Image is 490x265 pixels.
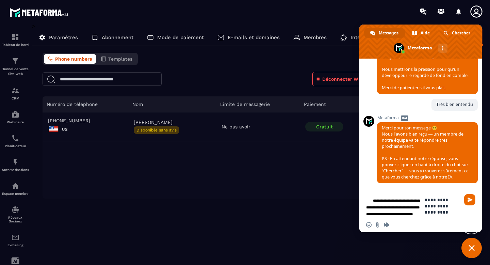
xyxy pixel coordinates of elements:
[97,54,136,64] button: Templates
[322,76,378,82] span: Déconnecter WhatsApp
[401,115,408,121] span: Bot
[436,102,473,107] span: Trés bien entendu
[2,201,29,228] a: social-networksocial-networkRéseaux Sociaux
[464,194,475,205] span: Envoyer
[382,54,469,91] span: Bonjour [PERSON_NAME], Nous mettrons la pression pour qu'un développeur le regarde de fond en com...
[102,34,133,41] p: Abonnement
[364,28,405,38] div: Messages
[312,72,382,86] button: Déconnecter WhatsApp
[32,23,483,199] div: >
[366,222,372,228] span: Insérer un emoji
[128,96,216,112] th: Nom
[437,28,477,38] div: Chercher
[461,238,482,258] div: Fermer le chat
[228,34,280,41] p: E-mails et domaines
[11,233,19,241] img: email
[43,96,128,112] th: Numéro de téléphone
[2,192,29,196] p: Espace membre
[11,110,19,119] img: automations
[2,28,29,52] a: formationformationTableau de bord
[2,43,29,47] p: Tableau de bord
[375,222,380,228] span: Envoyer un fichier
[2,228,29,252] a: emailemailE-mailing
[438,44,447,53] div: Autres canaux
[11,87,19,95] img: formation
[2,81,29,105] a: formationformationCRM
[134,126,179,134] span: Disponible sans avis
[2,243,29,247] p: E-mailing
[350,34,378,41] p: Intégration
[48,123,59,135] img: Flag
[2,120,29,124] p: Webinaire
[2,177,29,201] a: automationsautomationsEspace membre
[48,118,123,123] span: [PHONE_NUMBER]
[421,28,430,38] span: Aide
[108,56,132,62] span: Templates
[2,52,29,81] a: formationformationTunnel de vente Site web
[377,115,478,120] span: Metaforma
[62,127,68,132] span: US
[406,28,437,38] div: Aide
[2,153,29,177] a: automationsautomationsAutomatisations
[2,144,29,148] p: Planificateur
[128,112,216,141] td: [PERSON_NAME]
[2,168,29,172] p: Automatisations
[2,67,29,76] p: Tunnel de vente Site web
[157,34,204,41] p: Mode de paiement
[216,96,300,112] th: Limite de messagerie
[11,182,19,190] img: automations
[11,158,19,166] img: automations
[382,125,469,180] span: Merci pour ton message 😊 Nous l’avons bien reçu — un membre de notre équipe va te répondre très p...
[11,134,19,142] img: scheduler
[10,6,71,19] img: logo
[304,34,327,41] p: Membres
[11,57,19,65] img: formation
[384,222,389,228] span: Message audio
[2,129,29,153] a: schedulerschedulerPlanificateur
[305,122,343,131] div: Gratuit
[452,28,470,38] span: Chercher
[379,28,398,38] span: Messages
[11,206,19,214] img: social-network
[55,56,92,62] span: Phone numbers
[49,34,78,41] p: Paramètres
[216,112,300,141] td: Ne pas avoir
[44,54,96,64] button: Phone numbers
[2,96,29,100] p: CRM
[11,33,19,41] img: formation
[2,216,29,223] p: Réseaux Sociaux
[2,105,29,129] a: automationsautomationsWebinaire
[425,197,460,215] textarea: Entrez votre message...
[300,96,376,112] th: Paiement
